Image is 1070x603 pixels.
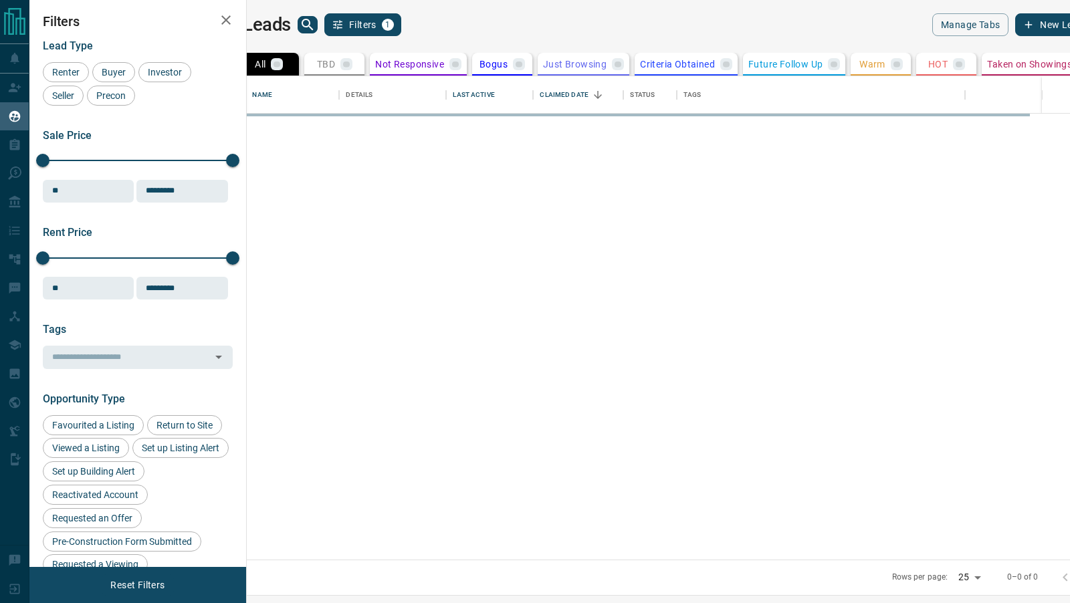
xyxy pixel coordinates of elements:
[92,62,135,82] div: Buyer
[43,39,93,52] span: Lead Type
[533,76,623,114] div: Claimed Date
[43,438,129,458] div: Viewed a Listing
[479,59,508,69] p: Bogus
[1007,572,1039,583] p: 0–0 of 0
[748,59,823,69] p: Future Follow Up
[47,443,124,453] span: Viewed a Listing
[245,76,339,114] div: Name
[375,59,444,69] p: Not Responsive
[43,392,125,405] span: Opportunity Type
[47,67,84,78] span: Renter
[43,13,233,29] h2: Filters
[446,76,533,114] div: Last Active
[339,76,446,114] div: Details
[43,62,89,82] div: Renter
[623,76,677,114] div: Status
[147,415,222,435] div: Return to Site
[47,489,143,500] span: Reactivated Account
[47,536,197,547] span: Pre-Construction Form Submitted
[102,574,173,596] button: Reset Filters
[298,16,318,33] button: search button
[92,90,130,101] span: Precon
[43,226,92,239] span: Rent Price
[588,86,607,104] button: Sort
[97,67,130,78] span: Buyer
[47,513,137,523] span: Requested an Offer
[640,59,715,69] p: Criteria Obtained
[43,323,66,336] span: Tags
[209,348,228,366] button: Open
[214,14,291,35] h1: My Leads
[87,86,135,106] div: Precon
[892,572,948,583] p: Rows per page:
[43,554,148,574] div: Requested a Viewing
[630,76,655,114] div: Status
[43,86,84,106] div: Seller
[137,443,224,453] span: Set up Listing Alert
[47,420,139,431] span: Favourited a Listing
[143,67,187,78] span: Investor
[43,129,92,142] span: Sale Price
[252,76,272,114] div: Name
[43,531,201,552] div: Pre-Construction Form Submitted
[152,420,217,431] span: Return to Site
[132,438,229,458] div: Set up Listing Alert
[47,466,140,477] span: Set up Building Alert
[540,76,588,114] div: Claimed Date
[138,62,191,82] div: Investor
[928,59,948,69] p: HOT
[453,76,494,114] div: Last Active
[953,568,985,587] div: 25
[324,13,401,36] button: Filters1
[43,508,142,528] div: Requested an Offer
[677,76,965,114] div: Tags
[543,59,607,69] p: Just Browsing
[255,59,265,69] p: All
[932,13,1008,36] button: Manage Tabs
[43,461,144,481] div: Set up Building Alert
[859,59,885,69] p: Warm
[346,76,372,114] div: Details
[383,20,393,29] span: 1
[47,559,143,570] span: Requested a Viewing
[43,485,148,505] div: Reactivated Account
[683,76,701,114] div: Tags
[43,415,144,435] div: Favourited a Listing
[317,59,335,69] p: TBD
[47,90,79,101] span: Seller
